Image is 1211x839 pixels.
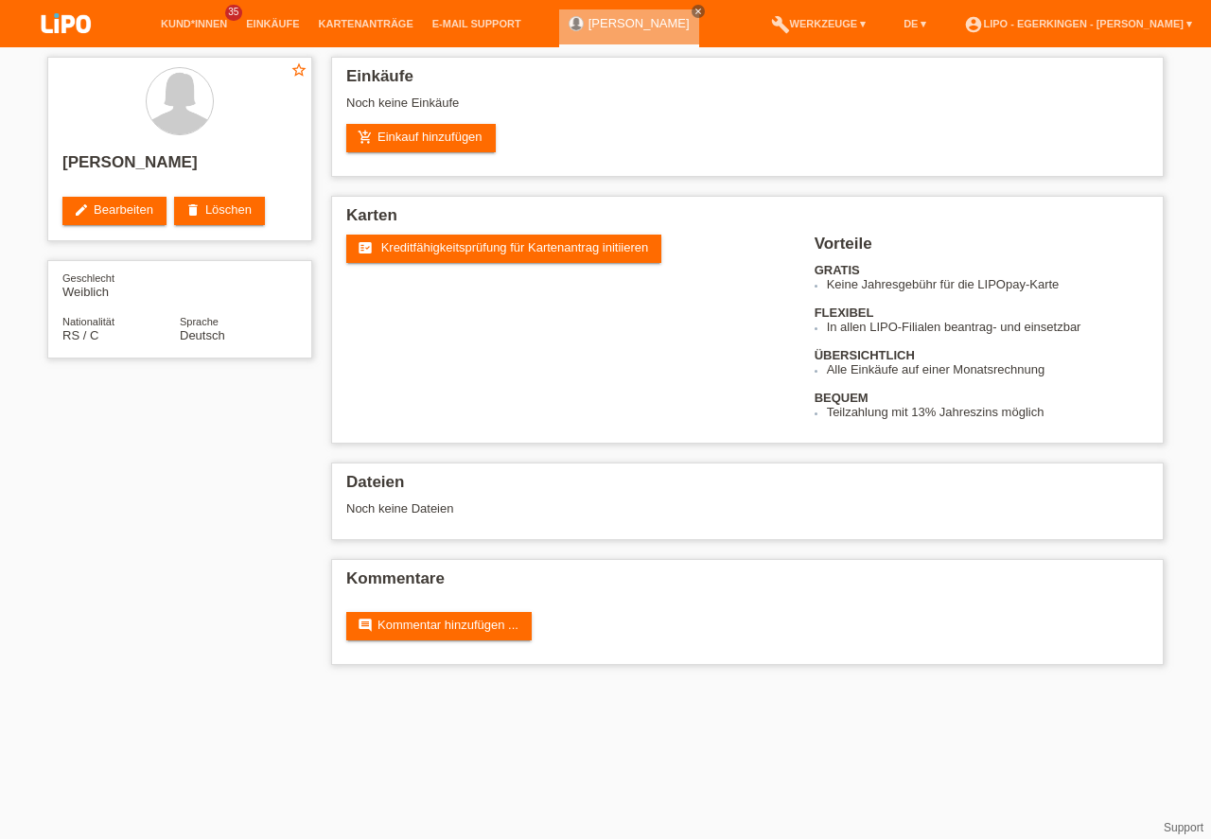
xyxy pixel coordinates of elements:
a: editBearbeiten [62,197,167,225]
h2: Karten [346,206,1149,235]
a: Support [1164,821,1203,834]
h2: Einkäufe [346,67,1149,96]
a: DE ▾ [894,18,936,29]
h2: Dateien [346,473,1149,501]
span: Serbien / C / 11.12.2000 [62,328,98,342]
a: Einkäufe [237,18,308,29]
div: Noch keine Einkäufe [346,96,1149,124]
a: account_circleLIPO - Egerkingen - [PERSON_NAME] ▾ [955,18,1202,29]
div: Noch keine Dateien [346,501,924,516]
a: Kund*innen [151,18,237,29]
li: Teilzahlung mit 13% Jahreszins möglich [827,405,1149,419]
li: In allen LIPO-Filialen beantrag- und einsetzbar [827,320,1149,334]
li: Alle Einkäufe auf einer Monatsrechnung [827,362,1149,376]
a: Kartenanträge [309,18,423,29]
span: Geschlecht [62,272,114,284]
a: deleteLöschen [174,197,265,225]
span: 35 [225,5,242,21]
i: build [771,15,790,34]
i: edit [74,202,89,218]
li: Keine Jahresgebühr für die LIPOpay-Karte [827,277,1149,291]
a: add_shopping_cartEinkauf hinzufügen [346,124,496,152]
a: fact_check Kreditfähigkeitsprüfung für Kartenantrag initiieren [346,235,661,263]
span: Kreditfähigkeitsprüfung für Kartenantrag initiieren [381,240,649,254]
i: add_shopping_cart [358,130,373,145]
b: FLEXIBEL [815,306,874,320]
i: account_circle [964,15,983,34]
h2: [PERSON_NAME] [62,153,297,182]
i: close [693,7,703,16]
span: Sprache [180,316,219,327]
a: LIPO pay [19,39,114,53]
a: buildWerkzeuge ▾ [762,18,876,29]
i: delete [185,202,201,218]
h2: Kommentare [346,569,1149,598]
h2: Vorteile [815,235,1149,263]
div: Weiblich [62,271,180,299]
a: commentKommentar hinzufügen ... [346,612,532,640]
i: comment [358,618,373,633]
b: ÜBERSICHTLICH [815,348,915,362]
a: star_border [290,61,307,81]
span: Nationalität [62,316,114,327]
span: Deutsch [180,328,225,342]
b: GRATIS [815,263,860,277]
a: [PERSON_NAME] [588,16,690,30]
i: fact_check [358,240,373,255]
a: E-Mail Support [423,18,531,29]
b: BEQUEM [815,391,869,405]
a: close [692,5,705,18]
i: star_border [290,61,307,79]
